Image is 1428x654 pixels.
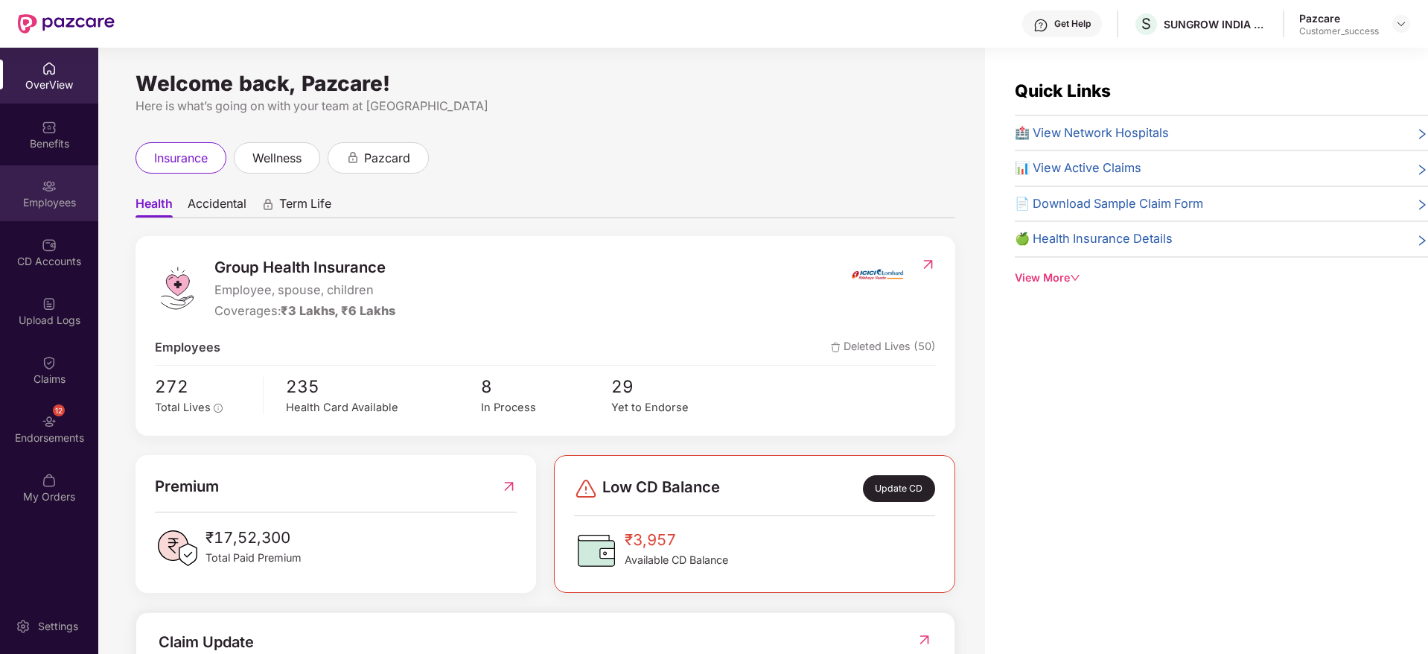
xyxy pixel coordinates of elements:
[34,619,83,634] div: Settings
[155,373,252,400] span: 272
[346,150,360,164] div: animation
[136,196,173,218] span: Health
[863,475,935,502] div: Update CD
[574,528,619,573] img: CDBalanceIcon
[1299,25,1379,37] div: Customer_success
[155,338,220,358] span: Employees
[155,474,219,498] span: Premium
[214,404,223,413] span: info-circle
[286,399,481,416] div: Health Card Available
[1015,229,1173,249] span: 🍏 Health Insurance Details
[155,526,200,571] img: PaidPremiumIcon
[611,373,742,400] span: 29
[214,302,395,321] div: Coverages:
[261,197,275,211] div: animation
[159,631,254,654] div: Claim Update
[1416,127,1428,143] span: right
[1070,273,1080,283] span: down
[281,303,395,318] span: ₹3 Lakhs, ₹6 Lakhs
[625,552,728,568] span: Available CD Balance
[1416,162,1428,178] span: right
[136,97,955,115] div: Here is what’s going on with your team at [GEOGRAPHIC_DATA]
[42,238,57,253] img: svg+xml;base64,PHN2ZyBpZD0iQ0RfQWNjb3VudHMiIGRhdGEtbmFtZT0iQ0QgQWNjb3VudHMiIHhtbG5zPSJodHRwOi8vd3...
[42,296,57,311] img: svg+xml;base64,PHN2ZyBpZD0iVXBsb2FkX0xvZ3MiIGRhdGEtbmFtZT0iVXBsb2FkIExvZ3MiIHhtbG5zPSJodHRwOi8vd3...
[1164,17,1268,31] div: SUNGROW INDIA PRIVATE LIMITED
[42,414,57,429] img: svg+xml;base64,PHN2ZyBpZD0iRW5kb3JzZW1lbnRzIiB4bWxucz0iaHR0cDovL3d3dy53My5vcmcvMjAwMC9zdmciIHdpZH...
[252,149,302,168] span: wellness
[155,401,211,414] span: Total Lives
[42,120,57,135] img: svg+xml;base64,PHN2ZyBpZD0iQmVuZWZpdHMiIHhtbG5zPSJodHRwOi8vd3d3LnczLm9yZy8yMDAwL3N2ZyIgd2lkdGg9Ij...
[205,550,302,566] span: Total Paid Premium
[1015,80,1111,101] span: Quick Links
[1015,270,1428,286] div: View More
[18,14,115,34] img: New Pazcare Logo
[481,373,611,400] span: 8
[214,281,395,300] span: Employee, spouse, children
[136,77,955,89] div: Welcome back, Pazcare!
[574,477,598,501] img: svg+xml;base64,PHN2ZyBpZD0iRGFuZ2VyLTMyeDMyIiB4bWxucz0iaHR0cDovL3d3dy53My5vcmcvMjAwMC9zdmciIHdpZH...
[501,474,517,498] img: RedirectIcon
[42,61,57,76] img: svg+xml;base64,PHN2ZyBpZD0iSG9tZSIgeG1sbnM9Imh0dHA6Ly93d3cudzMub3JnLzIwMDAvc3ZnIiB3aWR0aD0iMjAiIG...
[1015,194,1203,214] span: 📄 Download Sample Claim Form
[602,475,720,502] span: Low CD Balance
[154,149,208,168] span: insurance
[1416,197,1428,214] span: right
[286,373,481,400] span: 235
[42,473,57,488] img: svg+xml;base64,PHN2ZyBpZD0iTXlfT3JkZXJzIiBkYXRhLW5hbWU9Ik15IE9yZGVycyIgeG1sbnM9Imh0dHA6Ly93d3cudz...
[1015,124,1169,143] span: 🏥 View Network Hospitals
[16,619,31,634] img: svg+xml;base64,PHN2ZyBpZD0iU2V0dGluZy0yMHgyMCIgeG1sbnM9Imh0dHA6Ly93d3cudzMub3JnLzIwMDAvc3ZnIiB3aW...
[42,355,57,370] img: svg+xml;base64,PHN2ZyBpZD0iQ2xhaW0iIHhtbG5zPSJodHRwOi8vd3d3LnczLm9yZy8yMDAwL3N2ZyIgd2lkdGg9IjIwIi...
[831,338,936,358] span: Deleted Lives (50)
[611,399,742,416] div: Yet to Endorse
[625,528,728,552] span: ₹3,957
[1299,11,1379,25] div: Pazcare
[155,266,200,311] img: logo
[205,526,302,550] span: ₹17,52,300
[364,149,410,168] span: pazcard
[1416,232,1428,249] span: right
[1141,15,1151,33] span: S
[279,196,331,218] span: Term Life
[917,632,932,647] img: RedirectIcon
[920,257,936,272] img: RedirectIcon
[1015,159,1141,178] span: 📊 View Active Claims
[831,343,841,352] img: deleteIcon
[214,255,395,279] span: Group Health Insurance
[481,399,611,416] div: In Process
[1054,18,1091,30] div: Get Help
[42,179,57,194] img: svg+xml;base64,PHN2ZyBpZD0iRW1wbG95ZWVzIiB4bWxucz0iaHR0cDovL3d3dy53My5vcmcvMjAwMC9zdmciIHdpZHRoPS...
[188,196,246,218] span: Accidental
[850,255,905,293] img: insurerIcon
[53,404,65,416] div: 12
[1395,18,1407,30] img: svg+xml;base64,PHN2ZyBpZD0iRHJvcGRvd24tMzJ4MzIiIHhtbG5zPSJodHRwOi8vd3d3LnczLm9yZy8yMDAwL3N2ZyIgd2...
[1033,18,1048,33] img: svg+xml;base64,PHN2ZyBpZD0iSGVscC0zMngzMiIgeG1sbnM9Imh0dHA6Ly93d3cudzMub3JnLzIwMDAvc3ZnIiB3aWR0aD...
